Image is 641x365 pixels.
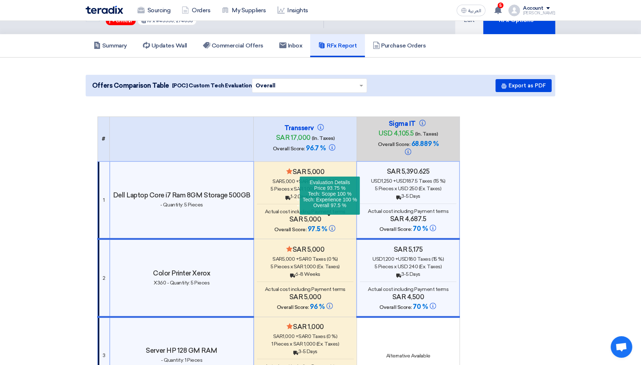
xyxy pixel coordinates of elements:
[419,186,442,192] span: (Ex. Taxes)
[276,134,311,142] span: sar 17,000
[132,3,176,18] a: Sourcing
[310,303,325,311] span: 96 %
[360,246,456,254] h4: sar 5,175
[116,18,132,23] span: Critical
[161,202,203,208] span: - Quantity: 5 Pieces
[298,333,308,339] span: sar
[257,215,353,223] h4: sar 5,000
[257,293,353,301] h4: sar 5,000
[380,304,412,310] span: Overall Score:
[135,34,195,57] a: Updates Wall
[257,348,354,355] div: 3-5 Days
[98,239,110,317] td: 2
[257,323,354,331] h4: sar 1,000
[379,186,397,192] span: Pieces x
[413,225,428,233] span: 70 %
[316,341,339,347] span: (Ex. Taxes)
[372,120,444,128] h4: Sigma IT
[312,135,335,141] span: (In. Taxes)
[143,42,187,49] h5: Updates Wall
[523,11,555,15] div: [PERSON_NAME]
[303,197,357,202] li: Tech: Experience 100 %
[360,168,456,175] h4: sar 5,390.625
[365,34,434,57] a: Purchase Orders
[411,140,438,148] span: 68.889 %
[303,191,357,197] li: Tech: Scope 100 %
[360,192,456,200] div: 3-5 Days
[203,42,263,49] h5: Commercial Offers
[216,3,271,18] a: My Suppliers
[265,209,346,215] span: Actual cost including Payment terms
[154,280,209,286] span: X360 - Quantity: 5 Pieces
[277,304,309,310] span: Overall Score:
[373,42,426,49] h5: Purchase Orders
[271,264,274,270] span: 5
[299,178,308,184] span: sar
[371,178,382,184] span: usd
[294,264,316,270] span: sar 1,000
[98,117,110,162] th: #
[303,179,357,185] div: Evaluation Details
[161,357,202,363] span: - Quantity: 1 Pieces
[415,131,438,137] span: (In. Taxes)
[379,129,414,137] span: usd 4,105.5
[375,264,378,270] span: 5
[271,186,274,192] span: 5
[360,255,456,263] div: 1,200 + 180 Taxes (15 %)
[274,341,292,347] span: Pieces x
[498,3,504,8] span: 5
[172,82,252,90] span: [POC] Custom Tech Evaluation
[398,256,408,262] span: usd
[413,303,428,311] span: 70 %
[378,264,397,270] span: Pieces x
[360,293,456,301] h4: sar 4,500
[271,341,273,347] span: 1
[272,256,282,262] span: sar
[419,264,442,270] span: (Ex. Taxes)
[265,286,346,292] span: Actual cost including Payment terms
[293,341,316,347] span: sar 1,000
[294,186,316,192] span: sar 1,000
[279,42,303,49] h5: Inbox
[257,270,353,278] div: 6-8 Weeks
[86,6,123,14] img: Teradix logo
[360,270,456,278] div: 3-5 Days
[113,347,250,355] h4: Server HP 128 GM RAM
[274,227,306,233] span: Overall Score:
[269,124,341,132] h4: Transserv
[303,202,357,208] li: Overall 97.5 %
[92,81,169,91] span: Offers Comparison Table
[368,286,448,292] span: Actual cost including Payment terms
[306,144,326,152] span: 96.7 %
[86,34,135,57] a: Summary
[257,255,353,263] div: 5,000 + 0 Taxes (0 %)
[195,34,271,57] a: Commercial Offers
[378,141,410,147] span: Overall Score:
[310,34,365,57] a: RFx Report
[273,146,305,152] span: Overall Score:
[113,191,250,199] h4: Dell Laptop Core i7 Ram 8GM Storage 500GB
[257,333,354,340] div: 1,000 + 0 Taxes (0 %)
[257,246,353,254] h4: sar 5,000
[380,226,412,232] span: Overall Score:
[398,186,418,192] span: usd 250
[360,215,456,223] h4: sar 4,687.5
[94,42,127,49] h5: Summary
[272,3,314,18] a: Insights
[318,42,357,49] h5: RFx Report
[360,177,456,185] div: 1,250 + 187.5 Taxes (15 %)
[611,336,632,358] a: Open chat
[457,5,486,16] button: العربية
[375,186,378,192] span: 5
[271,34,311,57] a: Inbox
[496,79,552,92] button: Export as PDF
[373,256,383,262] span: usd
[468,8,481,13] span: العربية
[113,269,250,277] h4: Color Printer Xerox
[274,264,293,270] span: Pieces x
[98,161,110,239] td: 1
[523,5,543,12] div: Account
[509,5,520,16] img: profile_test.png
[273,333,283,339] span: sar
[257,168,353,176] h4: sar 5,000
